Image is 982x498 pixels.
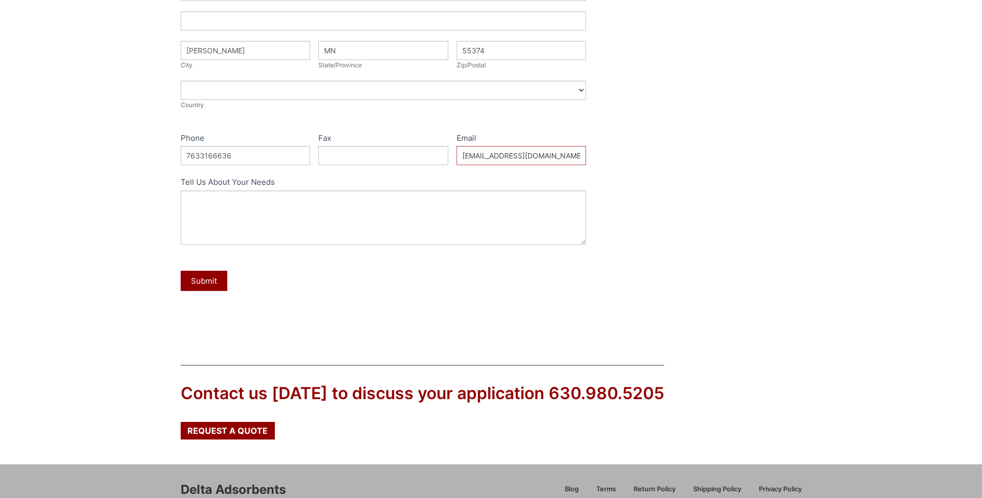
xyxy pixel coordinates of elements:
label: Tell Us About Your Needs [181,175,587,191]
span: Return Policy [634,486,676,493]
div: Contact us [DATE] to discuss your application 630.980.5205 [181,382,664,405]
a: Request a Quote [181,422,275,440]
span: Request a Quote [187,427,268,435]
label: Email [457,131,587,147]
label: Fax [318,131,448,147]
label: Phone [181,131,311,147]
div: Country [181,100,587,110]
div: State/Province [318,60,448,70]
div: City [181,60,311,70]
span: Shipping Policy [693,486,741,493]
span: Privacy Policy [759,486,802,493]
div: Zip/Postal [457,60,587,70]
button: Submit [181,271,227,291]
span: Blog [565,486,579,493]
span: Terms [596,486,616,493]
